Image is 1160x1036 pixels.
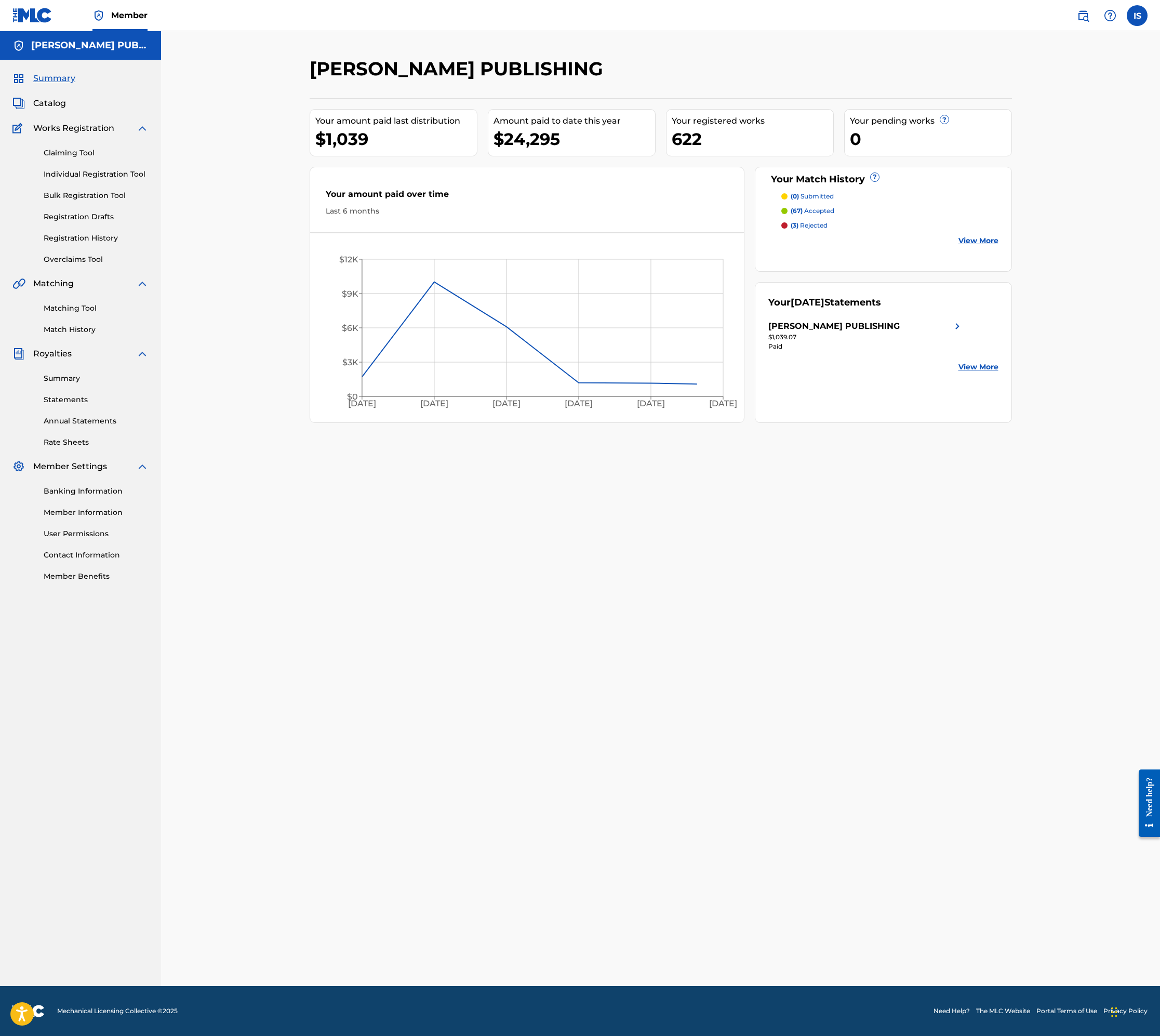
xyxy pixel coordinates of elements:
div: Amount paid to date this year [494,115,655,127]
a: View More [958,235,998,246]
tspan: $0 [346,392,357,402]
a: Statements [44,394,149,405]
span: Member [111,9,148,21]
a: [PERSON_NAME] PUBLISHINGright chevron icon$1,039.07Paid [768,320,964,351]
span: ? [871,173,879,181]
a: Public Search [1073,5,1094,26]
span: Works Registration [33,122,114,135]
span: Summary [33,72,75,85]
h2: [PERSON_NAME] PUBLISHING [310,57,608,81]
img: Royalties [12,348,25,360]
div: Paid [768,342,964,351]
a: View More [958,362,998,373]
a: Contact Information [44,550,149,561]
a: Portal Terms of Use [1036,1006,1097,1016]
span: Catalog [33,97,66,110]
div: Your pending works [850,115,1011,127]
div: Last 6 months [326,206,729,217]
h5: ISAAC SHEPARD PUBLISHING [31,39,149,51]
p: submitted [791,192,834,201]
img: help [1104,9,1116,22]
a: Registration Drafts [44,211,149,222]
tspan: $3K [342,357,358,367]
a: Match History [44,324,149,335]
span: (0) [791,192,799,200]
img: expand [136,460,149,473]
img: Accounts [12,39,25,52]
div: $24,295 [494,127,655,151]
iframe: Chat Widget [1108,986,1160,1036]
div: Your Statements [768,296,881,310]
div: Your amount paid over time [326,188,729,206]
a: Member Benefits [44,571,149,582]
a: Need Help? [934,1006,970,1016]
div: Drag [1111,997,1117,1028]
tspan: $12K [339,255,358,264]
span: Mechanical Licensing Collective © 2025 [57,1006,178,1016]
div: Your registered works [672,115,833,127]
span: [DATE] [791,297,824,308]
a: User Permissions [44,528,149,539]
div: 0 [850,127,1011,151]
tspan: [DATE] [420,399,448,409]
a: Banking Information [44,486,149,497]
img: logo [12,1005,45,1017]
a: Member Information [44,507,149,518]
a: SummarySummary [12,72,75,85]
img: right chevron icon [951,320,964,333]
tspan: [DATE] [492,399,521,409]
a: CatalogCatalog [12,97,66,110]
a: (0) submitted [781,192,998,201]
p: rejected [791,221,828,230]
span: (3) [791,221,798,229]
img: expand [136,277,149,290]
tspan: $9K [341,289,358,299]
iframe: Resource Center [1131,762,1160,845]
a: Annual Statements [44,416,149,427]
tspan: $6K [341,323,358,333]
a: (67) accepted [781,206,998,216]
div: 622 [672,127,833,151]
a: Individual Registration Tool [44,169,149,180]
a: (3) rejected [781,221,998,230]
a: The MLC Website [976,1006,1030,1016]
img: MLC Logo [12,8,52,23]
div: Your amount paid last distribution [315,115,477,127]
img: Summary [12,72,25,85]
img: Works Registration [12,122,26,135]
span: (67) [791,207,803,215]
tspan: [DATE] [565,399,593,409]
span: Member Settings [33,460,107,473]
span: ? [940,115,949,124]
tspan: [DATE] [637,399,665,409]
a: Summary [44,373,149,384]
img: search [1077,9,1089,22]
tspan: [DATE] [709,399,737,409]
a: Matching Tool [44,303,149,314]
div: User Menu [1127,5,1148,26]
img: expand [136,348,149,360]
div: [PERSON_NAME] PUBLISHING [768,320,900,333]
a: Overclaims Tool [44,254,149,265]
img: Catalog [12,97,25,110]
span: Matching [33,277,74,290]
img: Matching [12,277,25,290]
a: Privacy Policy [1103,1006,1148,1016]
div: $1,039.07 [768,333,964,342]
a: Claiming Tool [44,148,149,158]
div: Your Match History [768,172,998,187]
div: $1,039 [315,127,477,151]
span: Royalties [33,348,72,360]
a: Rate Sheets [44,437,149,448]
img: Member Settings [12,460,25,473]
div: Help [1100,5,1121,26]
img: expand [136,122,149,135]
tspan: [DATE] [348,399,376,409]
img: Top Rightsholder [92,9,105,22]
a: Registration History [44,233,149,244]
a: Bulk Registration Tool [44,190,149,201]
p: accepted [791,206,834,216]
